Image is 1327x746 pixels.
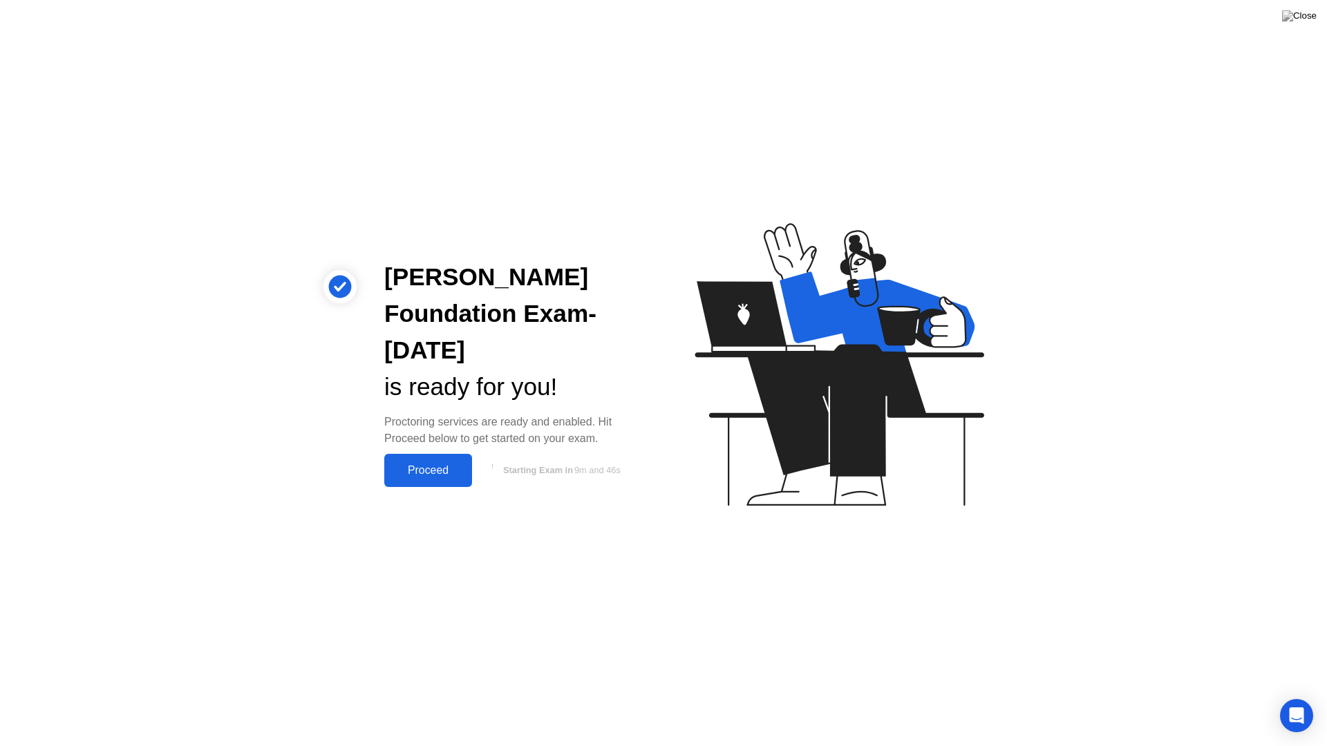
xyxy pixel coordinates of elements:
div: is ready for you! [384,369,641,405]
div: Proceed [388,464,468,477]
img: Close [1282,10,1317,21]
button: Proceed [384,454,472,487]
div: Open Intercom Messenger [1280,699,1313,732]
div: Proctoring services are ready and enabled. Hit Proceed below to get started on your exam. [384,414,641,447]
span: 9m and 46s [574,465,621,475]
div: [PERSON_NAME] Foundation Exam- [DATE] [384,259,641,368]
button: Starting Exam in9m and 46s [479,457,641,484]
